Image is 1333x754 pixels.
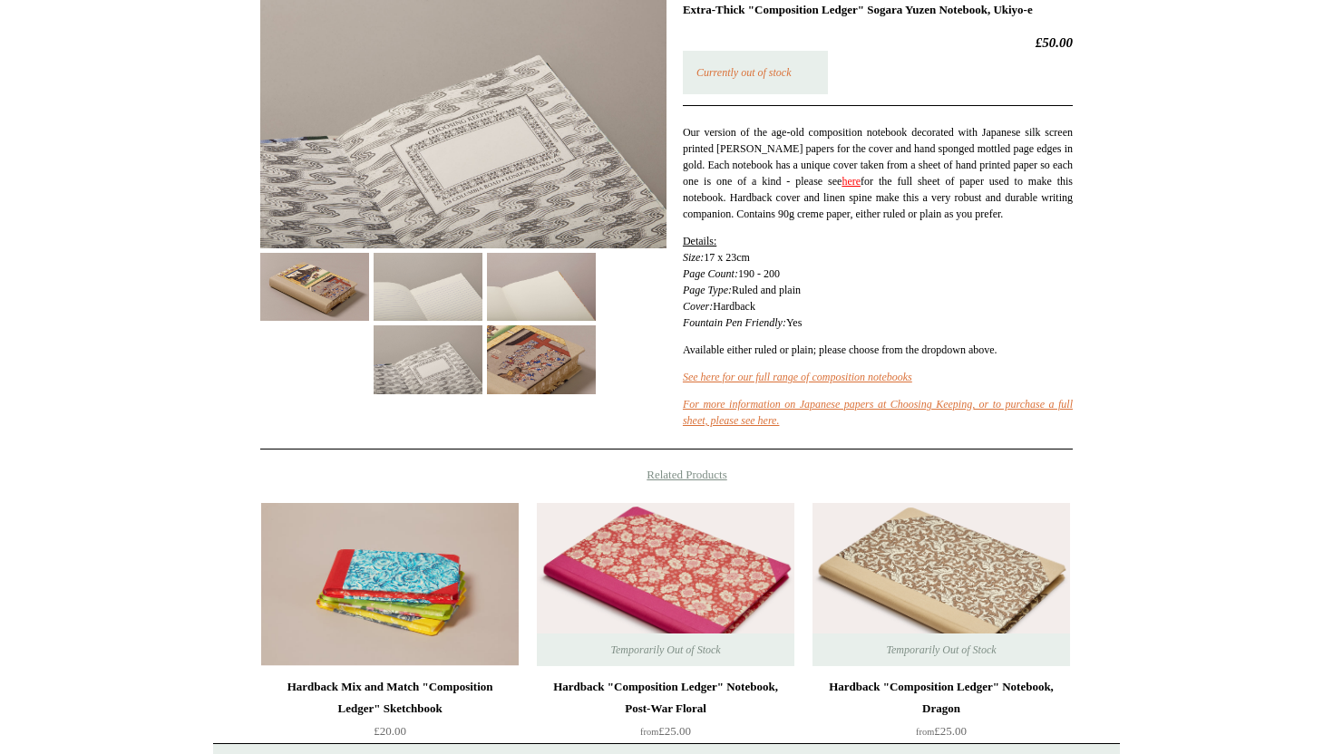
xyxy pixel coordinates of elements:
[266,676,514,720] div: Hardback Mix and Match "Composition Ledger" Sketchbook
[374,253,482,321] img: Extra-Thick "Composition Ledger" Sogara Yuzen Notebook, Ukiyo-e
[696,66,792,79] em: Currently out of stock
[868,633,1014,666] span: Temporarily Out of Stock
[541,676,790,720] div: Hardback "Composition Ledger" Notebook, Post-War Floral
[683,235,716,247] span: Details:
[537,676,794,750] a: Hardback "Composition Ledger" Notebook, Post-War Floral from£25.00
[683,300,713,313] em: Cover:
[683,233,1073,331] p: 190 - 200
[683,342,1073,358] p: Available either ruled or plain; please choose from the dropdown above.
[537,503,794,666] a: Hardback "Composition Ledger" Notebook, Post-War Floral Hardback "Composition Ledger" Notebook, P...
[537,503,794,666] img: Hardback "Composition Ledger" Notebook, Post-War Floral
[487,325,596,393] img: Extra-Thick "Composition Ledger" Sogara Yuzen Notebook, Ukiyo-e
[842,175,861,188] a: here
[713,300,755,313] span: Hardback
[786,316,802,329] span: Yes
[683,267,738,280] em: Page Count:
[812,676,1070,750] a: Hardback "Composition Ledger" Notebook, Dragon from£25.00
[817,676,1065,720] div: Hardback "Composition Ledger" Notebook, Dragon
[683,398,1073,427] a: For more information on Japanese papers at Choosing Keeping, or to purchase a full sheet, please ...
[260,253,369,321] img: Extra-Thick "Composition Ledger" Sogara Yuzen Notebook, Ukiyo-e
[683,3,1073,17] h1: Extra-Thick "Composition Ledger" Sogara Yuzen Notebook, Ukiyo-e
[261,676,519,750] a: Hardback Mix and Match "Composition Ledger" Sketchbook £20.00
[261,503,519,666] a: Hardback Mix and Match "Composition Ledger" Sketchbook Hardback Mix and Match "Composition Ledger...
[640,724,691,738] span: £25.00
[683,251,704,264] em: Size:
[261,503,519,666] img: Hardback Mix and Match "Composition Ledger" Sketchbook
[916,724,967,738] span: £25.00
[592,633,738,666] span: Temporarily Out of Stock
[374,325,482,393] img: Extra-Thick "Composition Ledger" Sogara Yuzen Notebook, Ukiyo-e
[213,468,1120,482] h4: Related Products
[683,34,1073,51] h2: £50.00
[916,727,934,737] span: from
[812,503,1070,666] a: Hardback "Composition Ledger" Notebook, Dragon Hardback "Composition Ledger" Notebook, Dragon Tem...
[704,251,750,264] span: 17 x 23cm
[683,124,1073,222] p: Our version of the age-old composition notebook decorated with Japanese silk screen printed [PERS...
[683,316,786,329] em: Fountain Pen Friendly:
[732,284,801,296] span: Ruled and plain
[374,724,406,738] span: £20.00
[683,284,732,296] em: Page Type:
[683,371,912,383] a: See here for our full range of composition notebooks
[487,253,596,321] img: Extra-Thick "Composition Ledger" Sogara Yuzen Notebook, Ukiyo-e
[640,727,658,737] span: from
[812,503,1070,666] img: Hardback "Composition Ledger" Notebook, Dragon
